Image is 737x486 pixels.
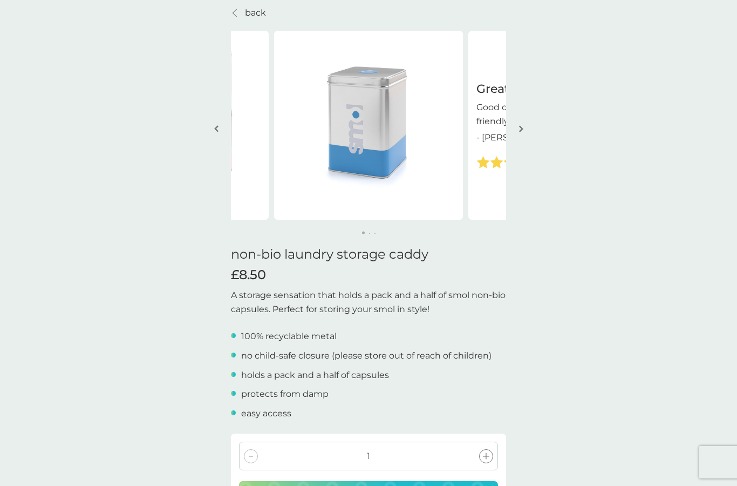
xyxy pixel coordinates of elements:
p: A storage sensation that holds a pack and a half of smol non-bio capsules. Perfect for storing yo... [231,288,506,316]
p: back [245,6,266,20]
h3: Great products [476,81,649,98]
p: Good cleaning products plus eco-friendly [476,100,649,128]
p: 1 [367,449,370,463]
span: £8.50 [231,267,266,283]
p: protects from damp [241,387,329,401]
img: left-arrow.svg [214,125,219,133]
p: easy access [241,407,291,421]
h1: non-bio laundry storage caddy [231,247,506,262]
p: holds a pack and a half of capsules [241,368,389,382]
a: back [231,6,266,20]
p: 100% recyclable metal [241,329,337,343]
p: - [PERSON_NAME] [476,131,556,145]
img: right-arrow.svg [519,125,523,133]
p: no child-safe closure (please store out of reach of children) [241,349,492,363]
